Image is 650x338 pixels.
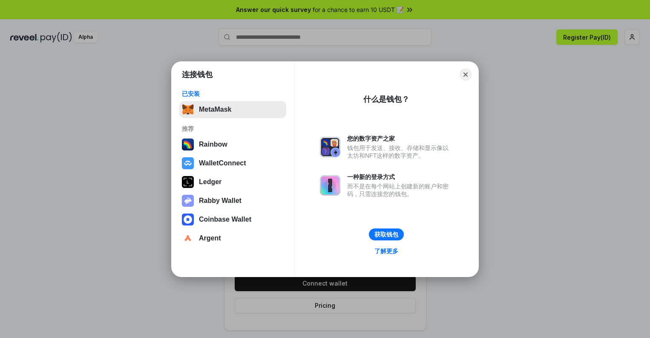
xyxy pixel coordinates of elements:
button: WalletConnect [179,155,286,172]
div: Ledger [199,178,221,186]
div: 什么是钱包？ [363,94,409,104]
button: Close [460,69,472,81]
button: Ledger [179,173,286,191]
div: 推荐 [182,125,284,133]
img: svg+xml,%3Csvg%20width%3D%2228%22%20height%3D%2228%22%20viewBox%3D%220%200%2028%2028%22%20fill%3D... [182,214,194,225]
img: svg+xml,%3Csvg%20xmlns%3D%22http%3A%2F%2Fwww.w3.org%2F2000%2Fsvg%22%20fill%3D%22none%22%20viewBox... [320,175,340,196]
button: Argent [179,230,286,247]
h1: 连接钱包 [182,69,213,80]
img: svg+xml,%3Csvg%20width%3D%22120%22%20height%3D%22120%22%20viewBox%3D%220%200%20120%20120%22%20fil... [182,139,194,150]
div: Argent [199,234,221,242]
div: 一种新的登录方式 [347,173,453,181]
div: 钱包用于发送、接收、存储和显示像以太坊和NFT这样的数字资产。 [347,144,453,159]
button: 获取钱包 [369,228,404,240]
div: 已安装 [182,90,284,98]
img: svg+xml,%3Csvg%20width%3D%2228%22%20height%3D%2228%22%20viewBox%3D%220%200%2028%2028%22%20fill%3D... [182,232,194,244]
div: Rabby Wallet [199,197,242,205]
div: Coinbase Wallet [199,216,251,223]
img: svg+xml,%3Csvg%20xmlns%3D%22http%3A%2F%2Fwww.w3.org%2F2000%2Fsvg%22%20fill%3D%22none%22%20viewBox... [182,195,194,207]
div: 您的数字资产之家 [347,135,453,142]
img: svg+xml,%3Csvg%20xmlns%3D%22http%3A%2F%2Fwww.w3.org%2F2000%2Fsvg%22%20fill%3D%22none%22%20viewBox... [320,137,340,157]
a: 了解更多 [369,246,403,257]
div: Rainbow [199,141,227,148]
div: MetaMask [199,106,231,113]
img: svg+xml,%3Csvg%20fill%3D%22none%22%20height%3D%2233%22%20viewBox%3D%220%200%2035%2033%22%20width%... [182,104,194,116]
button: Rabby Wallet [179,192,286,209]
div: 获取钱包 [374,231,398,238]
img: svg+xml,%3Csvg%20width%3D%2228%22%20height%3D%2228%22%20viewBox%3D%220%200%2028%2028%22%20fill%3D... [182,157,194,169]
button: MetaMask [179,101,286,118]
div: WalletConnect [199,159,246,167]
img: svg+xml,%3Csvg%20xmlns%3D%22http%3A%2F%2Fwww.w3.org%2F2000%2Fsvg%22%20width%3D%2228%22%20height%3... [182,176,194,188]
button: Coinbase Wallet [179,211,286,228]
div: 而不是在每个网站上创建新的账户和密码，只需连接您的钱包。 [347,182,453,198]
div: 了解更多 [374,247,398,255]
button: Rainbow [179,136,286,153]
